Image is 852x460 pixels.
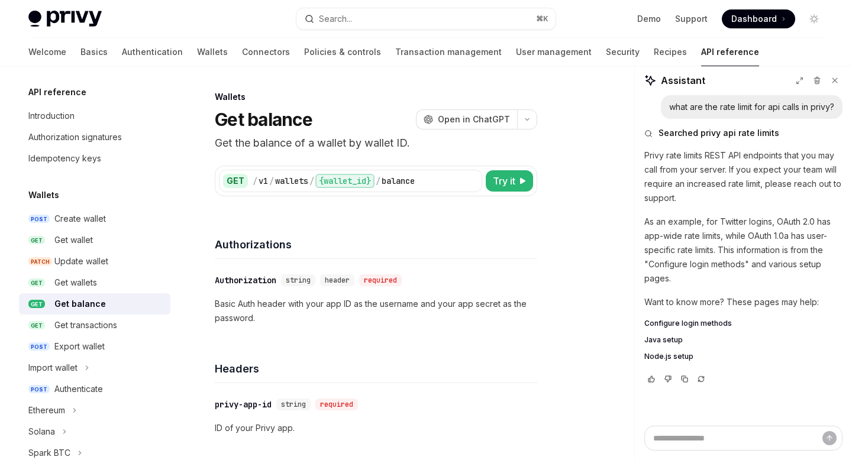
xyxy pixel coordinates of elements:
span: PATCH [28,257,52,266]
button: Toggle Ethereum section [19,400,170,421]
div: Wallets [215,91,537,103]
a: Authorization signatures [19,127,170,148]
span: Dashboard [731,13,777,25]
a: Recipes [654,38,687,66]
a: Support [675,13,708,25]
span: string [286,276,311,285]
a: Node.js setup [644,352,843,361]
div: Introduction [28,109,75,123]
div: Create wallet [54,212,106,226]
div: Spark BTC [28,446,70,460]
span: Node.js setup [644,352,693,361]
p: Get the balance of a wallet by wallet ID. [215,135,537,151]
span: GET [28,278,45,287]
a: User management [516,38,592,66]
span: POST [28,342,50,351]
a: Dashboard [722,9,795,28]
button: Vote that response was good [644,373,659,385]
a: Configure login methods [644,319,843,328]
a: GETGet wallet [19,229,170,251]
div: Update wallet [54,254,108,268]
a: GETGet balance [19,293,170,315]
h5: API reference [28,85,86,99]
a: Policies & controls [304,38,381,66]
div: Get transactions [54,318,117,332]
a: POSTAuthenticate [19,378,170,400]
div: Idempotency keys [28,151,101,166]
div: Ethereum [28,403,65,417]
a: POSTExport wallet [19,336,170,357]
h5: Wallets [28,188,59,202]
button: Try it [486,170,533,192]
a: Security [606,38,640,66]
a: API reference [701,38,759,66]
button: Toggle dark mode [805,9,824,28]
span: Java setup [644,335,683,345]
p: Basic Auth header with your app ID as the username and your app secret as the password. [215,297,537,325]
div: / [253,175,257,187]
button: Searched privy api rate limits [644,127,843,139]
span: Open in ChatGPT [438,114,510,125]
a: Wallets [197,38,228,66]
div: GET [223,174,248,188]
div: / [309,175,314,187]
p: As an example, for Twitter logins, OAuth 2.0 has app-wide rate limits, while OAuth 1.0a has user-... [644,215,843,286]
a: Basics [80,38,108,66]
div: Get balance [54,297,106,311]
a: Transaction management [395,38,502,66]
div: v1 [259,175,268,187]
div: Get wallet [54,233,93,247]
p: Want to know more? These pages may help: [644,295,843,309]
a: Authentication [122,38,183,66]
div: Authenticate [54,382,103,396]
div: required [315,399,358,410]
a: GETGet transactions [19,315,170,336]
div: Solana [28,425,55,439]
button: Vote that response was not good [661,373,675,385]
div: / [376,175,380,187]
div: wallets [275,175,308,187]
div: {wallet_id} [315,174,375,188]
div: Authorization signatures [28,130,122,144]
span: POST [28,385,50,394]
div: Authorization [215,274,276,286]
span: GET [28,321,45,330]
h1: Get balance [215,109,312,130]
span: header [325,276,350,285]
div: required [359,274,402,286]
span: ⌘ K [536,14,548,24]
button: Open in ChatGPT [416,109,517,129]
button: Send message [822,431,837,445]
span: GET [28,236,45,245]
a: Idempotency keys [19,148,170,169]
p: Privy rate limits REST API endpoints that you may call from your server. If you expect your team ... [644,148,843,205]
a: Introduction [19,105,170,127]
div: Import wallet [28,361,78,375]
a: GETGet wallets [19,272,170,293]
div: balance [382,175,415,187]
button: Toggle Solana section [19,421,170,442]
div: Export wallet [54,339,105,354]
a: PATCHUpdate wallet [19,251,170,272]
h4: Authorizations [215,237,537,252]
button: Reload last chat [694,373,708,385]
span: GET [28,300,45,309]
img: light logo [28,11,102,27]
a: Java setup [644,335,843,345]
a: Demo [637,13,661,25]
div: Search... [319,12,352,26]
h4: Headers [215,361,537,377]
span: Assistant [661,73,705,88]
a: Welcome [28,38,66,66]
a: Connectors [242,38,290,66]
div: Get wallets [54,276,97,290]
div: / [269,175,274,187]
span: POST [28,215,50,223]
span: Searched privy api rate limits [659,127,779,139]
span: Configure login methods [644,319,732,328]
a: POSTCreate wallet [19,208,170,229]
div: what are the rate limit for api calls in privy? [669,101,834,113]
span: Try it [493,174,515,188]
div: privy-app-id [215,399,272,410]
button: Copy chat response [677,373,692,385]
